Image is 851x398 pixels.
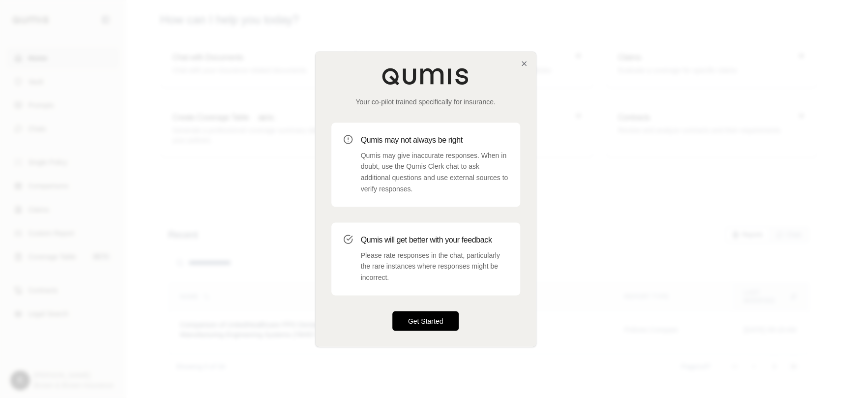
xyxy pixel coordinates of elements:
h3: Qumis may not always be right [361,134,508,146]
p: Your co-pilot trained specifically for insurance. [331,97,520,107]
p: Please rate responses in the chat, particularly the rare instances where responses might be incor... [361,250,508,283]
p: Qumis may give inaccurate responses. When in doubt, use the Qumis Clerk chat to ask additional qu... [361,150,508,195]
button: Get Started [392,311,459,331]
img: Qumis Logo [381,67,470,85]
h3: Qumis will get better with your feedback [361,234,508,246]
